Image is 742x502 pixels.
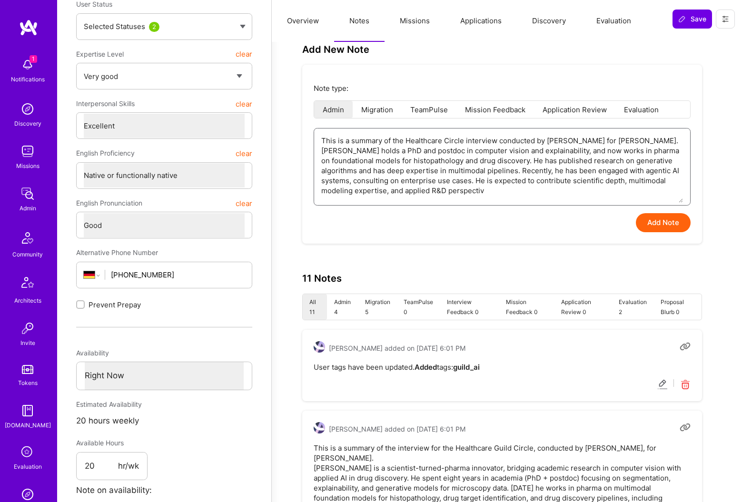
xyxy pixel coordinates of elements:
[18,55,37,74] img: bell
[534,101,615,118] li: Application Review
[303,294,327,320] li: All 11
[615,101,667,118] li: Evaluation
[314,422,325,436] a: User Avatar
[236,195,252,212] button: clear
[358,294,397,320] li: Migration 5
[18,401,37,420] img: guide book
[321,128,683,203] textarea: This is a summary of the Healthcare Circle interview conducted by [PERSON_NAME] for [PERSON_NAME]...
[302,44,369,55] h3: Add New Note
[415,363,437,372] strong: Added
[680,379,691,390] i: Delete
[76,248,158,256] span: Alternative Phone Number
[76,482,152,498] label: Note on availability:
[149,22,159,32] div: 2
[16,273,39,295] img: Architects
[314,341,325,353] img: User Avatar
[19,19,38,36] img: logo
[353,101,402,118] li: Migration
[327,294,358,320] li: Admin 4
[240,25,246,29] img: caret
[18,99,37,118] img: discovery
[314,101,353,118] li: Admin
[16,226,39,249] img: Community
[612,294,654,320] li: Evaluation 2
[84,22,145,31] span: Selected Statuses
[680,422,691,433] i: Copy link
[236,95,252,112] button: clear
[30,55,37,63] span: 1
[20,338,35,348] div: Invite
[636,213,691,232] button: Add Note
[76,195,142,212] span: English Pronunciation
[314,341,325,355] a: User Avatar
[76,95,135,112] span: Interpersonal Skills
[14,118,41,128] div: Discovery
[397,294,440,320] li: TeamPulse 0
[456,101,534,118] li: Mission Feedback
[76,396,252,413] div: Estimated Availability
[18,142,37,161] img: teamwork
[314,83,691,93] p: Note type:
[14,462,42,472] div: Evaluation
[16,161,40,171] div: Missions
[22,365,33,374] img: tokens
[11,74,45,84] div: Notifications
[18,378,38,388] div: Tokens
[673,10,712,29] button: Save
[76,46,124,63] span: Expertise Level
[302,273,342,284] h3: 11 Notes
[18,319,37,338] img: Invite
[554,294,612,320] li: Application Review 0
[329,424,465,434] span: [PERSON_NAME] added on [DATE] 6:01 PM
[499,294,554,320] li: Mission Feedback 0
[76,345,252,362] div: Availability
[111,263,245,287] input: +1 (000) 000-0000
[20,203,36,213] div: Admin
[76,145,135,162] span: English Proficiency
[678,14,706,24] span: Save
[236,145,252,162] button: clear
[314,362,691,372] pre: User tags have been updated. tags:
[76,413,252,429] div: 20 hours weekly
[89,300,141,310] span: Prevent Prepay
[402,101,456,118] li: TeamPulse
[76,434,148,452] div: Available Hours
[19,443,37,462] i: icon SelectionTeam
[654,294,702,320] li: Proposal Blurb 0
[18,184,37,203] img: admin teamwork
[14,295,41,305] div: Architects
[680,341,691,352] i: Copy link
[236,46,252,63] button: clear
[118,461,139,472] span: hr/wk
[314,422,325,433] img: User Avatar
[453,363,480,372] strong: guild_ai
[5,420,51,430] div: [DOMAIN_NAME]
[440,294,499,320] li: Interview Feedback 0
[12,249,43,259] div: Community
[85,453,118,480] input: XX
[329,343,465,353] span: [PERSON_NAME] added on [DATE] 6:01 PM
[657,379,668,390] i: Edit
